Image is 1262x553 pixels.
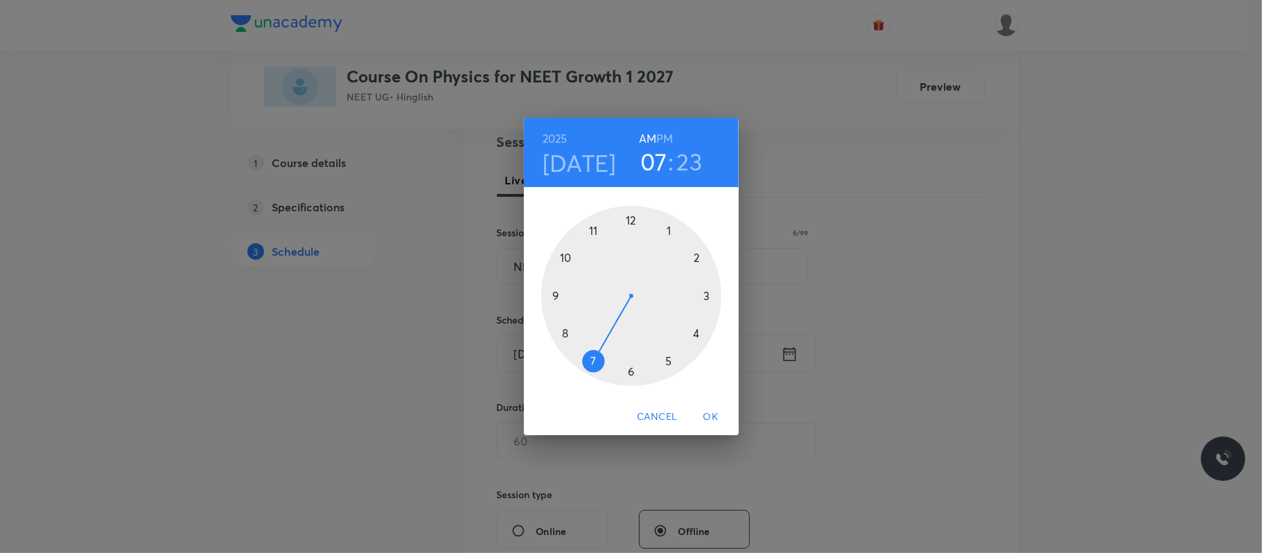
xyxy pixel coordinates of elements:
span: OK [694,408,728,425]
button: 07 [640,147,667,176]
button: Cancel [631,404,683,430]
button: 2025 [543,129,568,148]
button: 23 [677,147,703,176]
button: AM [639,129,656,148]
button: [DATE] [543,148,616,177]
button: PM [656,129,673,148]
h3: : [668,147,674,176]
button: OK [689,404,733,430]
span: Cancel [637,408,677,425]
